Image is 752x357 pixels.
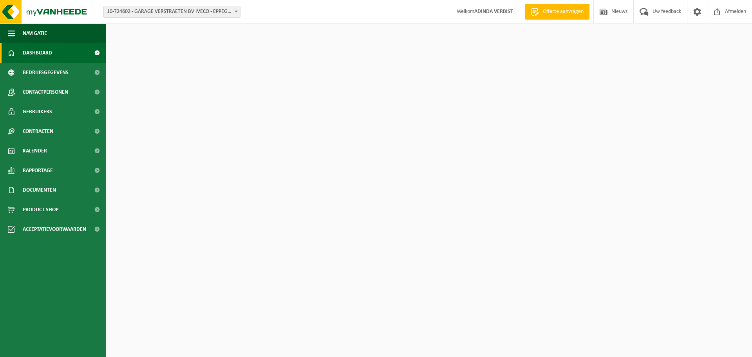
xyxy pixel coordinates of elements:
span: Offerte aanvragen [541,8,586,16]
strong: ADINDA VERBIST [474,9,513,14]
span: Bedrijfsgegevens [23,63,69,82]
a: Offerte aanvragen [525,4,589,20]
span: Contracten [23,121,53,141]
span: Dashboard [23,43,52,63]
span: Acceptatievoorwaarden [23,219,86,239]
span: Kalender [23,141,47,161]
span: 10-724602 - GARAGE VERSTRAETEN BV IVECO - EPPEGEM [103,6,240,18]
span: Navigatie [23,24,47,43]
span: Product Shop [23,200,58,219]
span: Contactpersonen [23,82,68,102]
span: Gebruikers [23,102,52,121]
span: 10-724602 - GARAGE VERSTRAETEN BV IVECO - EPPEGEM [104,6,240,17]
span: Rapportage [23,161,53,180]
span: Documenten [23,180,56,200]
